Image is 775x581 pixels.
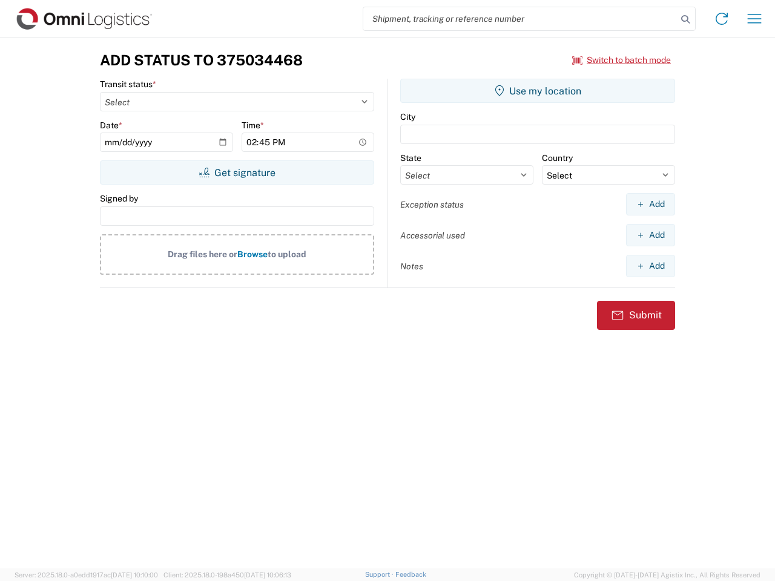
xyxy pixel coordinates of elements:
[168,249,237,259] span: Drag files here or
[100,51,303,69] h3: Add Status to 375034468
[626,193,675,215] button: Add
[111,571,158,579] span: [DATE] 10:10:00
[163,571,291,579] span: Client: 2025.18.0-198a450
[395,571,426,578] a: Feedback
[400,230,465,241] label: Accessorial used
[268,249,306,259] span: to upload
[15,571,158,579] span: Server: 2025.18.0-a0edd1917ac
[100,160,374,185] button: Get signature
[574,570,760,580] span: Copyright © [DATE]-[DATE] Agistix Inc., All Rights Reserved
[100,79,156,90] label: Transit status
[100,193,138,204] label: Signed by
[400,261,423,272] label: Notes
[237,249,268,259] span: Browse
[572,50,671,70] button: Switch to batch mode
[542,153,573,163] label: Country
[400,199,464,210] label: Exception status
[626,224,675,246] button: Add
[100,120,122,131] label: Date
[242,120,264,131] label: Time
[365,571,395,578] a: Support
[400,79,675,103] button: Use my location
[400,153,421,163] label: State
[626,255,675,277] button: Add
[363,7,677,30] input: Shipment, tracking or reference number
[400,111,415,122] label: City
[244,571,291,579] span: [DATE] 10:06:13
[597,301,675,330] button: Submit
